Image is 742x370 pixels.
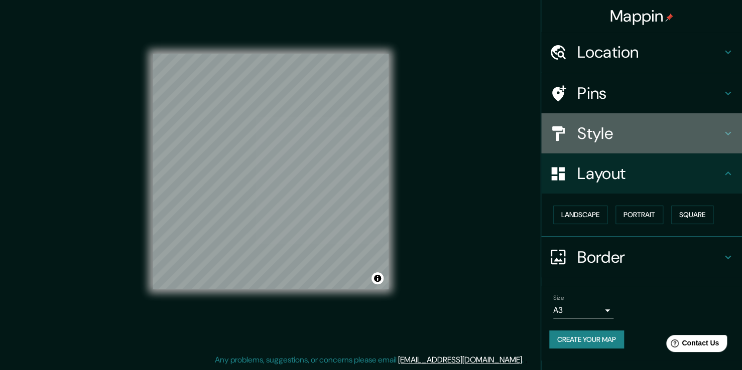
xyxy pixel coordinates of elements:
[553,302,613,318] div: A3
[615,206,663,224] button: Portrait
[665,14,673,22] img: pin-icon.png
[541,153,742,194] div: Layout
[577,83,722,103] h4: Pins
[553,293,564,302] label: Size
[398,354,522,365] a: [EMAIL_ADDRESS][DOMAIN_NAME]
[577,42,722,62] h4: Location
[553,206,607,224] button: Landscape
[372,272,384,284] button: Toggle attribution
[653,331,731,359] iframe: Help widget launcher
[153,54,389,289] canvas: Map
[541,237,742,277] div: Border
[215,354,524,366] p: Any problems, suggestions, or concerns please email .
[671,206,713,224] button: Square
[577,247,722,267] h4: Border
[541,113,742,153] div: Style
[524,354,525,366] div: .
[541,32,742,72] div: Location
[610,6,674,26] h4: Mappin
[541,73,742,113] div: Pins
[525,354,527,366] div: .
[549,330,624,349] button: Create your map
[577,163,722,183] h4: Layout
[577,123,722,143] h4: Style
